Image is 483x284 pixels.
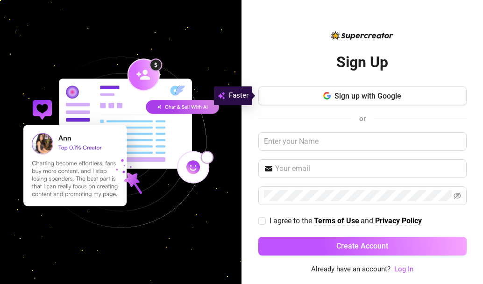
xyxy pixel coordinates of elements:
[314,216,359,225] strong: Terms of Use
[229,90,249,101] span: Faster
[258,132,467,151] input: Enter your Name
[336,53,388,72] h2: Sign Up
[375,216,422,226] a: Privacy Policy
[258,86,467,105] button: Sign up with Google
[270,216,314,225] span: I agree to the
[394,265,413,273] a: Log In
[275,163,461,174] input: Your email
[361,216,375,225] span: and
[331,31,393,40] img: logo-BBDzfeDw.svg
[314,216,359,226] a: Terms of Use
[334,92,401,100] span: Sign up with Google
[258,237,467,256] button: Create Account
[454,192,461,199] span: eye-invisible
[394,264,413,275] a: Log In
[218,90,225,101] img: svg%3e
[336,241,388,250] span: Create Account
[311,264,391,275] span: Already have an account?
[375,216,422,225] strong: Privacy Policy
[359,114,366,123] span: or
